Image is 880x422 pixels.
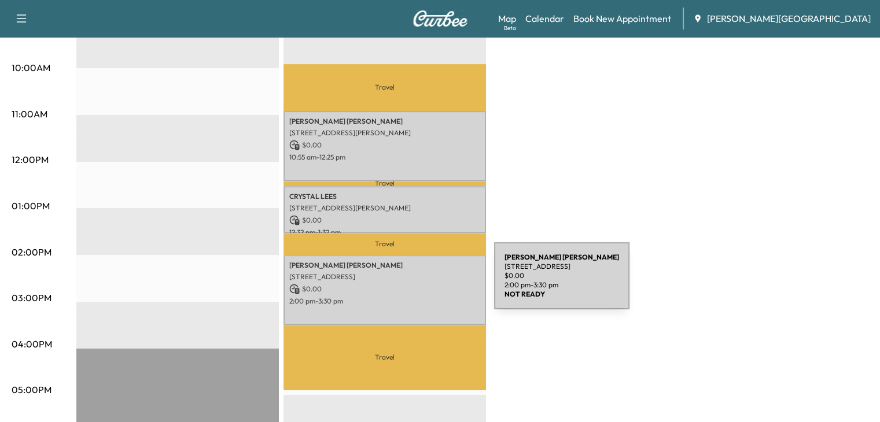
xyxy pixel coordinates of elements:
a: Calendar [525,12,564,25]
p: 04:00PM [12,337,52,351]
p: 01:00PM [12,199,50,213]
p: $ 0.00 [289,284,480,294]
p: 10:00AM [12,61,50,75]
p: Travel [283,181,486,186]
p: $ 0.00 [289,215,480,225]
p: Travel [283,64,486,111]
a: Book New Appointment [573,12,671,25]
p: $ 0.00 [289,140,480,150]
p: 12:32 pm - 1:32 pm [289,228,480,237]
p: 2:00 pm - 3:30 pm [289,297,480,306]
img: Curbee Logo [413,10,468,27]
p: [STREET_ADDRESS][PERSON_NAME] [289,128,480,138]
p: [STREET_ADDRESS][PERSON_NAME] [289,203,480,213]
p: Travel [283,233,486,255]
p: Travel [283,325,486,390]
p: CRYSTAL LEES [289,192,480,201]
p: [PERSON_NAME] [PERSON_NAME] [289,261,480,270]
p: 12:00PM [12,153,49,166]
p: [STREET_ADDRESS] [289,272,480,282]
p: 02:00PM [12,245,51,259]
div: Beta [504,24,516,32]
a: MapBeta [498,12,516,25]
p: 10:55 am - 12:25 pm [289,153,480,162]
p: [PERSON_NAME] [PERSON_NAME] [289,117,480,126]
p: 05:00PM [12,383,51,397]
p: 11:00AM [12,107,47,121]
p: 03:00PM [12,291,51,305]
span: [PERSON_NAME][GEOGRAPHIC_DATA] [707,12,871,25]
